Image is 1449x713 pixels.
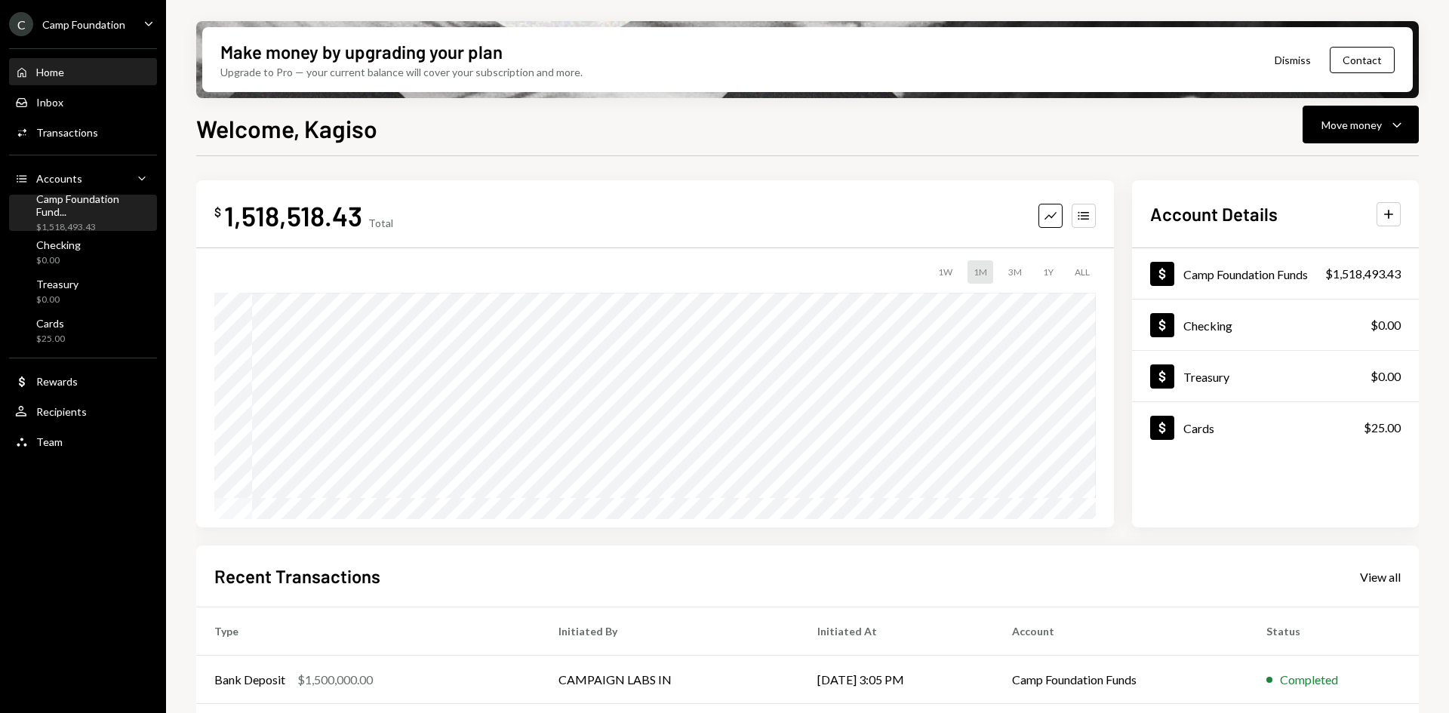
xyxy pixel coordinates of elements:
[368,217,393,229] div: Total
[1371,316,1401,334] div: $0.00
[1132,402,1419,453] a: Cards$25.00
[994,656,1248,704] td: Camp Foundation Funds
[9,234,157,270] a: Checking$0.00
[214,204,221,220] div: $
[9,12,33,36] div: C
[36,238,81,251] div: Checking
[932,260,958,284] div: 1W
[1183,421,1214,435] div: Cards
[799,607,994,656] th: Initiated At
[1132,248,1419,299] a: Camp Foundation Funds$1,518,493.43
[36,405,87,418] div: Recipients
[9,312,157,349] a: Cards$25.00
[1183,318,1232,333] div: Checking
[1280,671,1338,689] div: Completed
[196,113,377,143] h1: Welcome, Kagiso
[36,126,98,139] div: Transactions
[9,428,157,455] a: Team
[540,607,799,656] th: Initiated By
[36,254,81,267] div: $0.00
[214,671,285,689] div: Bank Deposit
[1256,42,1330,78] button: Dismiss
[36,317,65,330] div: Cards
[994,607,1248,656] th: Account
[1371,367,1401,386] div: $0.00
[1330,47,1395,73] button: Contact
[36,435,63,448] div: Team
[297,671,373,689] div: $1,500,000.00
[36,221,151,234] div: $1,518,493.43
[968,260,993,284] div: 1M
[1248,607,1419,656] th: Status
[1183,370,1229,384] div: Treasury
[36,66,64,78] div: Home
[36,172,82,185] div: Accounts
[1132,351,1419,401] a: Treasury$0.00
[224,198,362,232] div: 1,518,518.43
[220,39,503,64] div: Make money by upgrading your plan
[36,192,151,218] div: Camp Foundation Fund...
[1002,260,1028,284] div: 3M
[9,367,157,395] a: Rewards
[9,88,157,115] a: Inbox
[214,564,380,589] h2: Recent Transactions
[1321,117,1382,133] div: Move money
[1037,260,1060,284] div: 1Y
[9,398,157,425] a: Recipients
[220,64,583,80] div: Upgrade to Pro — your current balance will cover your subscription and more.
[36,333,65,346] div: $25.00
[1325,265,1401,283] div: $1,518,493.43
[9,164,157,192] a: Accounts
[36,278,78,290] div: Treasury
[196,607,540,656] th: Type
[540,656,799,704] td: CAMPAIGN LABS IN
[9,118,157,146] a: Transactions
[36,293,78,306] div: $0.00
[9,195,157,231] a: Camp Foundation Fund...$1,518,493.43
[1360,570,1401,585] div: View all
[36,375,78,388] div: Rewards
[9,273,157,309] a: Treasury$0.00
[1303,106,1419,143] button: Move money
[42,18,125,31] div: Camp Foundation
[1150,201,1278,226] h2: Account Details
[36,96,63,109] div: Inbox
[1069,260,1096,284] div: ALL
[9,58,157,85] a: Home
[799,656,994,704] td: [DATE] 3:05 PM
[1360,568,1401,585] a: View all
[1364,419,1401,437] div: $25.00
[1132,300,1419,350] a: Checking$0.00
[1183,267,1308,281] div: Camp Foundation Funds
